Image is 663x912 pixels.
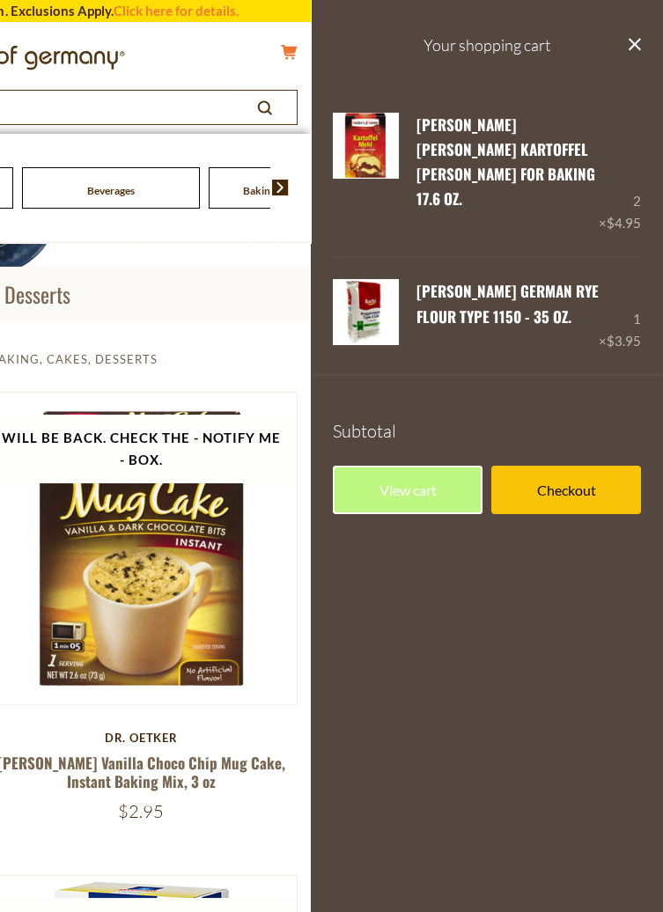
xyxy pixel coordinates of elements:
a: Beverages [87,184,135,197]
a: Mueller Muehle German Potato Starch for Baking [333,113,399,235]
a: Baking, Cakes, Desserts [243,184,353,197]
div: 2 × [599,113,641,235]
span: $2.95 [118,800,164,822]
span: $3.95 [607,333,641,349]
a: Checkout [491,466,641,514]
img: Mueller Muehle German Potato Starch for Baking [333,113,399,179]
a: [PERSON_NAME] [PERSON_NAME] Kartoffel [PERSON_NAME] for Baking 17.6 oz. [416,114,595,210]
a: Click here for details. [114,3,239,18]
a: [PERSON_NAME] German Rye Flour Type 1150 - 35 oz. [416,280,599,327]
img: Kathi Rye Flour Type 1150 [333,279,399,345]
span: Subtotal [333,420,396,442]
a: Kathi Rye Flour Type 1150 [333,279,399,351]
span: $4.95 [607,215,641,231]
a: View cart [333,466,483,514]
span: Will be back. Check the - Notify Me - Box. [2,430,281,467]
div: 1 × [599,279,641,351]
img: next arrow [272,180,289,195]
